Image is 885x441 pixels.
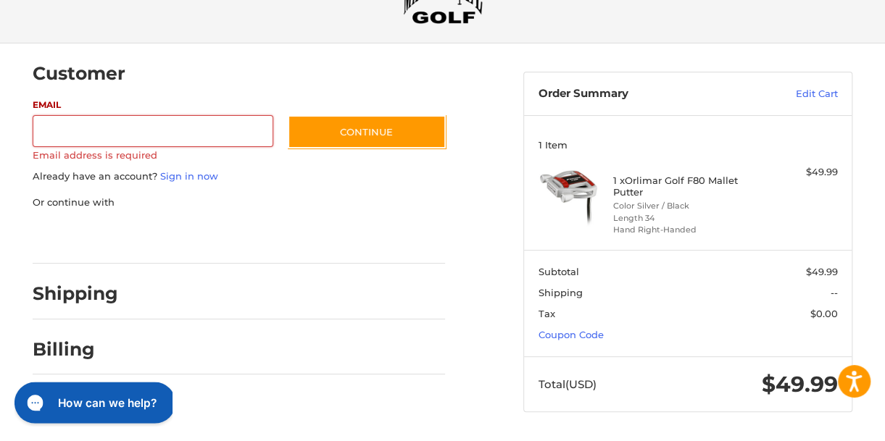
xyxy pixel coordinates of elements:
span: -- [831,287,838,298]
p: Or continue with [33,196,445,210]
h2: Shipping [33,282,118,305]
button: Continue [288,115,446,148]
a: Edit Cart [742,87,838,101]
li: Color Silver / Black [613,200,760,212]
h2: Billing [33,338,117,361]
iframe: Gorgias live chat messenger [14,379,173,427]
h3: Order Summary [539,87,742,101]
span: Shipping [539,287,583,298]
h3: 1 Item [539,139,838,151]
span: $49.99 [806,266,838,277]
span: Tax [539,308,555,319]
label: Email [33,98,273,112]
a: Coupon Code [539,329,604,340]
a: Sign in now [160,170,218,182]
h2: Customer [33,62,125,85]
iframe: PayPal-paypal [28,224,137,250]
li: Length 34 [613,212,760,224]
span: $0.00 [810,308,838,319]
iframe: PayPal-paylater [151,224,259,250]
span: $49.99 [762,371,838,398]
label: Email address is required [33,149,273,161]
li: Hand Right-Handed [613,224,760,236]
span: Total (USD) [539,377,597,391]
iframe: PayPal-venmo [274,224,383,250]
h4: 1 x Orlimar Golf F80 Mallet Putter [613,175,760,198]
iframe: Google Customer Reviews [765,402,885,441]
span: Subtotal [539,266,579,277]
div: $49.99 [763,165,837,180]
p: Already have an account? [33,169,445,184]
